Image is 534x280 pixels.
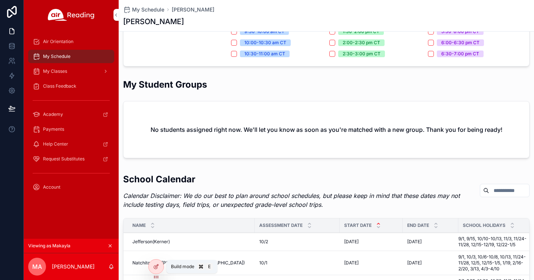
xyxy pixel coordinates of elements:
span: 10/1 [259,260,267,266]
span: Jefferson(Kerner) [132,239,170,245]
span: My Schedule [43,53,70,59]
span: My Classes [43,68,67,74]
a: Academy [28,108,114,121]
span: [DATE] [407,260,422,266]
a: [PERSON_NAME] [172,6,214,13]
span: School Holidays [463,222,505,228]
em: Calendar Disclaimer: We do our best to plan around school schedules, but please keep in mind that... [123,192,460,208]
span: E [206,264,212,270]
div: 9:30-10:00 am CT [244,28,284,35]
a: My Schedule [123,6,164,13]
h2: School Calendar [123,173,474,185]
a: Help Center [28,137,114,151]
span: Assessment Date [259,222,303,228]
span: 9/1, 10/3, 10/6-10/8, 10/13, 11/24-11/28, 12/5, 12/15-1/5, 1/19, 2/16-2/20, 3/13, 4/3-4/10 [458,254,531,272]
div: 2:00-2:30 pm CT [343,39,380,46]
span: Air Orientation [43,39,73,45]
a: Payments [28,123,114,136]
span: MA [32,262,42,271]
div: 10:30-11:00 am CT [244,51,285,57]
span: Name [132,222,146,228]
a: Account [28,180,114,194]
h1: [PERSON_NAME] [123,16,184,27]
div: 2:30-3:00 pm CT [343,51,380,57]
span: End Date [407,222,429,228]
div: 10:00-10:30 am CT [244,39,286,46]
span: My Schedule [132,6,164,13]
a: My Schedule [28,50,114,63]
span: [DATE] [344,260,359,266]
span: Viewing as Makayla [28,243,70,249]
span: Request Substitutes [43,156,85,162]
div: 6:00-6:30 pm CT [441,39,479,46]
img: App logo [48,9,95,21]
span: Start Date [344,222,372,228]
span: Account [43,184,60,190]
a: Request Substitutes [28,152,114,166]
span: Class Feedback [43,83,76,89]
span: [DATE] [344,239,359,245]
span: Payments [43,126,64,132]
div: 1:30-2:00 pm CT [343,28,379,35]
a: My Classes [28,65,114,78]
div: 6:30-7:00 pm CT [441,51,479,57]
div: scrollable content [24,30,119,204]
h2: No students assigned right now. We'll let you know as soon as you're matched with a new group. Th... [151,125,502,134]
a: Class Feedback [28,79,114,93]
span: 9/1, 9/15, 10/10-10/13, 11/3, 11/24-11/28, 12/15-12/19, 12/22-1/5 [458,236,531,248]
a: Air Orientation [28,35,114,48]
p: [PERSON_NAME] [52,263,95,270]
span: [DATE] [407,239,422,245]
span: Natchitoches([PERSON_NAME][GEOGRAPHIC_DATA]) [132,260,245,266]
span: Academy [43,111,63,117]
span: 10/2 [259,239,268,245]
span: Help Center [43,141,68,147]
span: Build mode [171,264,194,270]
div: 5:30-6:00 pm CT [441,28,479,35]
h2: My Student Groups [123,78,207,91]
